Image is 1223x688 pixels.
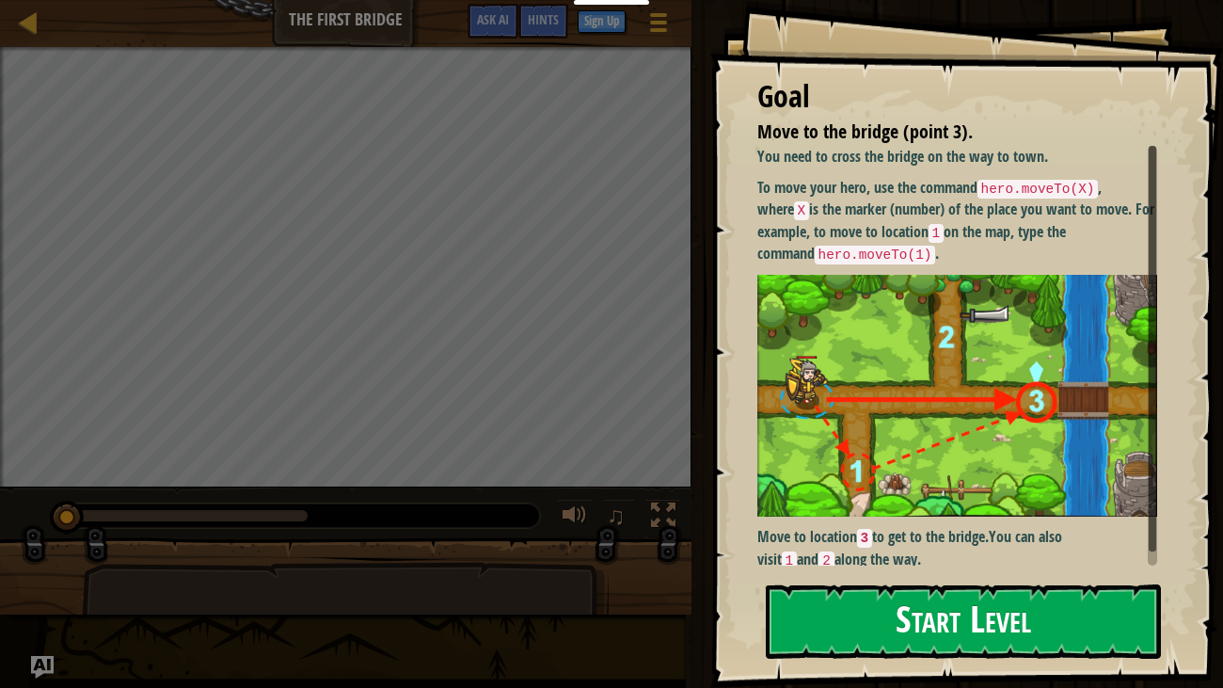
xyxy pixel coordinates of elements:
[528,10,559,28] span: Hints
[757,526,1158,570] p: You can also visit and along the way.
[607,502,626,530] span: ♫
[757,275,1158,517] img: M7l1b
[734,119,1153,146] li: Move to the bridge (point 3).
[977,180,1099,199] code: hero.moveTo(X)
[468,4,518,39] button: Ask AI
[782,552,798,570] code: 1
[815,246,936,264] code: hero.moveTo(1)
[757,119,973,144] span: Move to the bridge (point 3).
[31,656,54,679] button: Ask AI
[757,526,990,547] strong: Move to location to get to the bridge.
[578,10,626,33] button: Sign Up
[794,201,810,220] code: X
[929,224,945,243] code: 1
[477,10,509,28] span: Ask AI
[603,499,635,537] button: ♫
[635,4,682,48] button: Show game menu
[766,584,1162,659] button: Start Level
[757,146,1158,168] p: You need to cross the bridge on the way to town.
[818,552,834,570] code: 2
[757,177,1158,265] p: To move your hero, use the command , where is the marker (number) of the place you want to move. ...
[857,529,873,548] code: 3
[757,75,1158,119] div: Goal
[556,499,594,537] button: Adjust volume
[644,499,682,537] button: Toggle fullscreen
